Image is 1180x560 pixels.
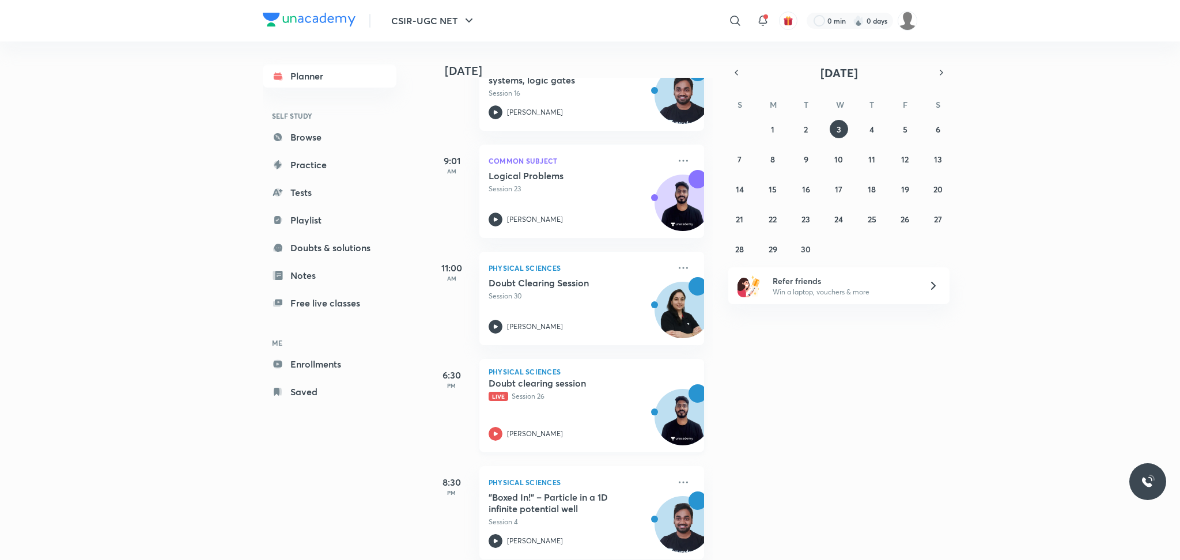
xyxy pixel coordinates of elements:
[901,214,909,225] abbr: September 26, 2025
[929,180,947,198] button: September 20, 2025
[737,154,742,165] abbr: September 7, 2025
[898,11,917,31] img: Rai Haldar
[835,184,842,195] abbr: September 17, 2025
[804,154,808,165] abbr: September 9, 2025
[797,150,815,168] button: September 9, 2025
[263,13,355,27] img: Company Logo
[489,154,670,168] p: Common Subject
[863,210,881,228] button: September 25, 2025
[929,150,947,168] button: September 13, 2025
[801,214,810,225] abbr: September 23, 2025
[773,287,914,297] p: Win a laptop, vouchers & more
[507,214,563,225] p: [PERSON_NAME]
[837,124,841,135] abbr: September 3, 2025
[655,395,710,451] img: Avatar
[263,380,396,403] a: Saved
[869,124,874,135] abbr: September 4, 2025
[429,168,475,175] p: AM
[901,154,909,165] abbr: September 12, 2025
[1141,475,1155,489] img: ttu
[731,180,749,198] button: September 14, 2025
[853,15,864,27] img: streak
[489,184,670,194] p: Session 23
[737,274,761,297] img: referral
[834,154,843,165] abbr: September 10, 2025
[769,184,777,195] abbr: September 15, 2025
[263,106,396,126] h6: SELF STUDY
[896,120,914,138] button: September 5, 2025
[489,392,508,401] span: Live
[896,210,914,228] button: September 26, 2025
[384,9,483,32] button: CSIR-UGC NET
[744,65,933,81] button: [DATE]
[896,150,914,168] button: September 12, 2025
[263,292,396,315] a: Free live classes
[263,236,396,259] a: Doubts & solutions
[869,99,874,110] abbr: Thursday
[507,429,563,439] p: [PERSON_NAME]
[830,210,848,228] button: September 24, 2025
[429,382,475,389] p: PM
[929,210,947,228] button: September 27, 2025
[820,65,858,81] span: [DATE]
[429,368,475,382] h5: 6:30
[903,124,907,135] abbr: September 5, 2025
[429,275,475,282] p: AM
[763,240,782,258] button: September 29, 2025
[934,214,942,225] abbr: September 27, 2025
[783,16,793,26] img: avatar
[655,181,710,236] img: Avatar
[868,154,875,165] abbr: September 11, 2025
[763,150,782,168] button: September 8, 2025
[731,240,749,258] button: September 28, 2025
[731,210,749,228] button: September 21, 2025
[263,264,396,287] a: Notes
[769,214,777,225] abbr: September 22, 2025
[770,99,777,110] abbr: Monday
[836,99,844,110] abbr: Wednesday
[263,181,396,204] a: Tests
[655,502,710,558] img: Avatar
[834,214,843,225] abbr: September 24, 2025
[771,124,774,135] abbr: September 1, 2025
[863,120,881,138] button: September 4, 2025
[489,491,632,514] h5: "Boxed In!" – Particle in a 1D infinite potential well
[830,180,848,198] button: September 17, 2025
[896,180,914,198] button: September 19, 2025
[801,244,811,255] abbr: September 30, 2025
[263,153,396,176] a: Practice
[263,333,396,353] h6: ME
[804,99,808,110] abbr: Tuesday
[736,214,743,225] abbr: September 21, 2025
[779,12,797,30] button: avatar
[507,536,563,546] p: [PERSON_NAME]
[830,120,848,138] button: September 3, 2025
[934,154,942,165] abbr: September 13, 2025
[445,64,716,78] h4: [DATE]
[868,214,876,225] abbr: September 25, 2025
[263,353,396,376] a: Enrollments
[929,120,947,138] button: September 6, 2025
[489,291,670,301] p: Session 30
[489,277,632,289] h5: Doubt Clearing Session
[797,180,815,198] button: September 16, 2025
[263,209,396,232] a: Playlist
[489,88,670,99] p: Session 16
[936,99,940,110] abbr: Saturday
[735,244,744,255] abbr: September 28, 2025
[655,288,710,343] img: Avatar
[936,124,940,135] abbr: September 6, 2025
[763,120,782,138] button: September 1, 2025
[933,184,943,195] abbr: September 20, 2025
[655,74,710,129] img: Avatar
[489,475,670,489] p: Physical Sciences
[507,321,563,332] p: [PERSON_NAME]
[489,368,695,375] p: Physical Sciences
[489,517,670,527] p: Session 4
[802,184,810,195] abbr: September 16, 2025
[863,150,881,168] button: September 11, 2025
[763,180,782,198] button: September 15, 2025
[263,13,355,29] a: Company Logo
[804,124,808,135] abbr: September 2, 2025
[830,150,848,168] button: September 10, 2025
